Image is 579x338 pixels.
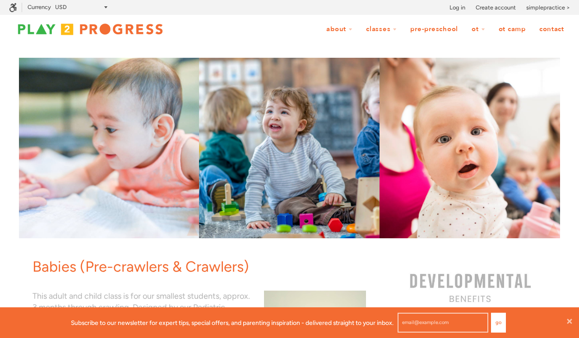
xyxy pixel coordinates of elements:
[404,21,464,38] a: Pre-Preschool
[398,313,488,333] input: email@example.com
[32,256,373,277] h1: Babies (Pre-crawlers & Crawlers)
[360,21,403,38] a: Classes
[476,3,516,12] a: Create account
[526,3,570,12] a: simplepractice >
[449,3,465,12] a: Log in
[71,318,394,328] p: Subscribe to our newsletter for expert tips, special offers, and parenting inspiration - delivere...
[491,313,506,333] button: Go
[493,21,532,38] a: OT Camp
[28,4,51,10] label: Currency
[320,21,358,38] a: About
[533,21,570,38] a: Contact
[466,21,491,38] a: OT
[9,20,171,38] img: Play2Progress logo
